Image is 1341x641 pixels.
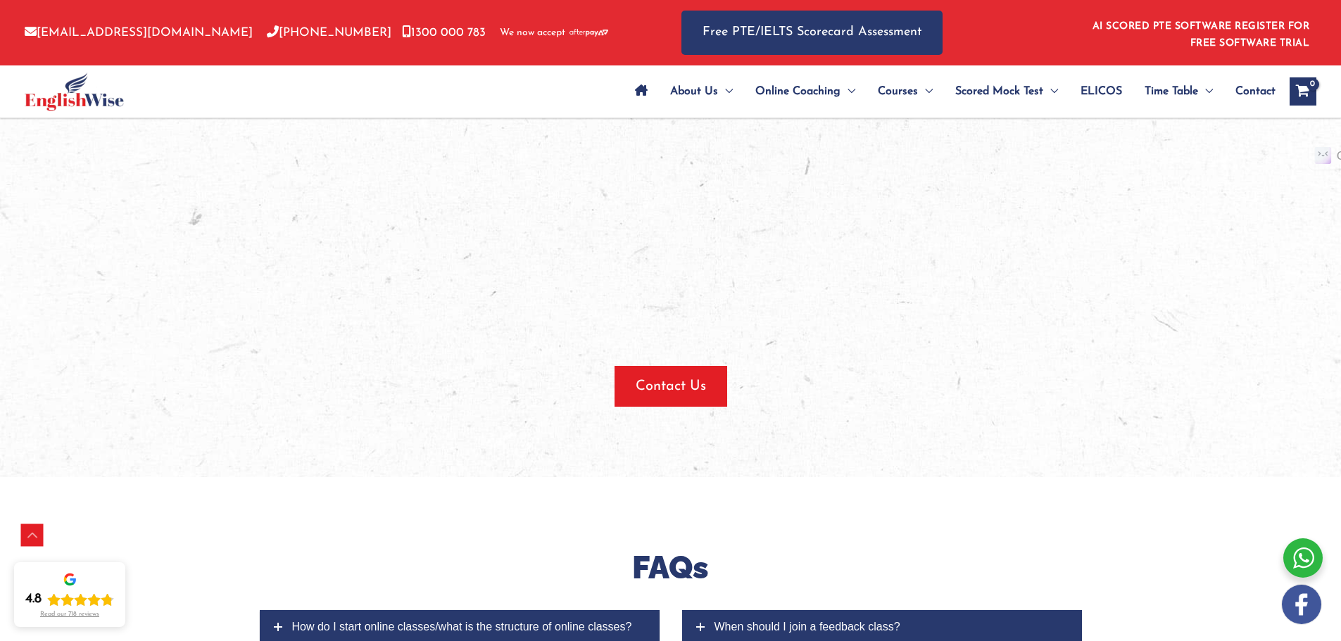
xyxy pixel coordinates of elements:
[569,29,608,37] img: Afterpay-Logo
[267,27,391,39] a: [PHONE_NUMBER]
[25,591,114,608] div: Rating: 4.8 out of 5
[624,67,1276,116] nav: Site Navigation: Main Menu
[681,11,943,55] a: Free PTE/IELTS Scorecard Assessment
[615,366,727,407] button: Contact Us
[841,67,855,116] span: Menu Toggle
[1145,67,1198,116] span: Time Table
[500,26,565,40] span: We now accept
[1282,585,1321,624] img: white-facebook.png
[1235,67,1276,116] span: Contact
[25,591,42,608] div: 4.8
[25,72,124,111] img: cropped-ew-logo
[1133,67,1224,116] a: Time TableMenu Toggle
[714,621,900,633] span: When should I join a feedback class?
[1290,77,1316,106] a: View Shopping Cart, empty
[1081,67,1122,116] span: ELICOS
[1043,67,1058,116] span: Menu Toggle
[270,117,660,336] iframe: YouTube video player
[636,376,706,396] span: Contact Us
[1093,21,1310,49] a: AI SCORED PTE SOFTWARE REGISTER FOR FREE SOFTWARE TRIAL
[867,67,944,116] a: CoursesMenu Toggle
[40,611,99,618] div: Read our 718 reviews
[670,67,718,116] span: About Us
[259,547,1083,589] h2: FAQs
[744,67,867,116] a: Online CoachingMenu Toggle
[1084,10,1316,56] aside: Header Widget 1
[955,67,1043,116] span: Scored Mock Test
[25,27,253,39] a: [EMAIL_ADDRESS][DOMAIN_NAME]
[755,67,841,116] span: Online Coaching
[718,67,733,116] span: Menu Toggle
[1198,67,1213,116] span: Menu Toggle
[681,117,1072,336] iframe: YouTube video player
[918,67,933,116] span: Menu Toggle
[292,621,632,633] span: How do I start online classes/what is the structure of online classes?
[1069,67,1133,116] a: ELICOS
[659,67,744,116] a: About UsMenu Toggle
[1224,67,1276,116] a: Contact
[944,67,1069,116] a: Scored Mock TestMenu Toggle
[402,27,486,39] a: 1300 000 783
[878,67,918,116] span: Courses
